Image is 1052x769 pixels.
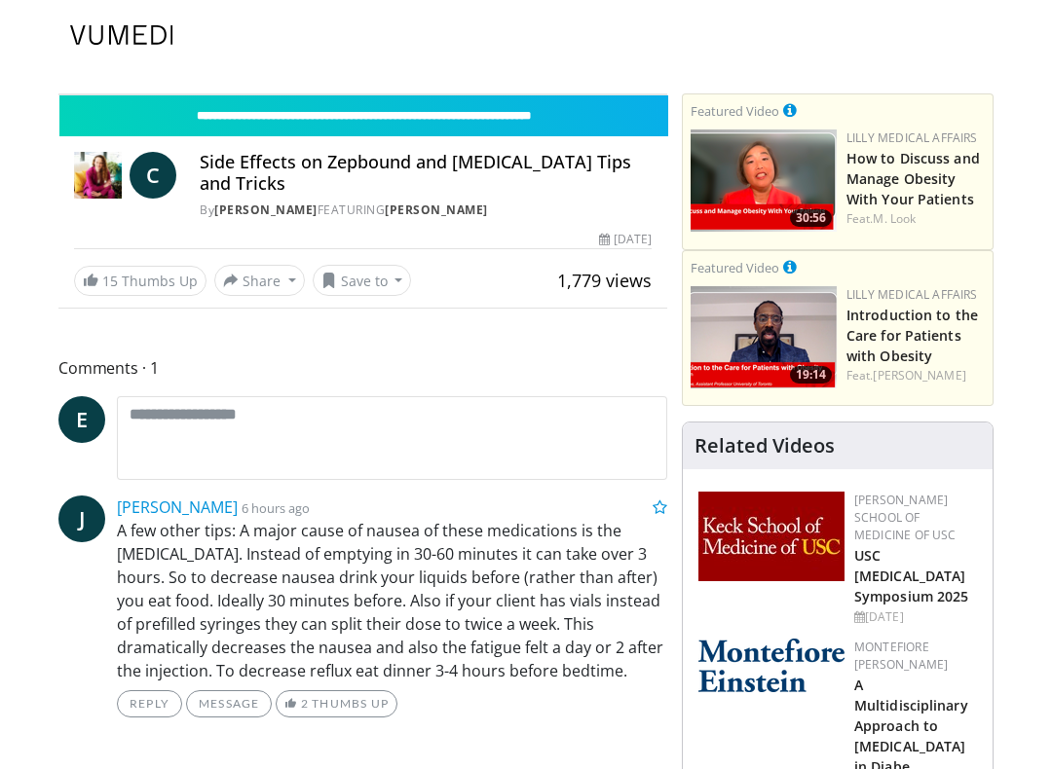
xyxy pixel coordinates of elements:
img: c98a6a29-1ea0-4bd5-8cf5-4d1e188984a7.png.150x105_q85_crop-smart_upscale.png [691,129,837,232]
small: 6 hours ago [242,499,310,517]
a: E [58,396,105,443]
span: 30:56 [790,209,832,227]
a: J [58,495,105,542]
img: Dr. Carolynn Francavilla [74,152,122,199]
img: 7b941f1f-d101-407a-8bfa-07bd47db01ba.png.150x105_q85_autocrop_double_scale_upscale_version-0.2.jpg [698,492,845,581]
a: Reply [117,690,182,717]
a: 2 Thumbs Up [276,690,397,717]
button: Save to [313,265,412,296]
a: C [130,152,176,199]
h4: Side Effects on Zepbound and [MEDICAL_DATA] Tips and Tricks [200,152,652,194]
a: [PERSON_NAME] School of Medicine of USC [854,492,957,543]
a: Introduction to the Care for Patients with Obesity [846,306,978,365]
span: 1,779 views [557,269,652,292]
a: Lilly Medical Affairs [846,129,978,146]
a: 15 Thumbs Up [74,266,207,296]
div: Feat. [846,210,985,228]
span: Comments 1 [58,355,667,381]
small: Featured Video [691,259,779,276]
a: Message [186,690,272,717]
span: 2 [301,696,309,711]
a: Montefiore [PERSON_NAME] [854,639,948,673]
a: Lilly Medical Affairs [846,286,978,303]
img: VuMedi Logo [70,25,173,45]
div: Feat. [846,367,985,384]
div: [DATE] [599,231,652,248]
span: 19:14 [790,366,832,384]
a: [PERSON_NAME] [385,201,488,218]
button: Share [214,265,305,296]
small: Featured Video [691,102,779,120]
a: M. Look [873,210,916,227]
a: How to Discuss and Manage Obesity With Your Patients [846,149,980,208]
p: A few other tips: A major cause of nausea of these medications is the [MEDICAL_DATA]. Instead of ... [117,519,667,682]
div: By FEATURING [200,201,652,219]
a: [PERSON_NAME] [873,367,965,384]
img: acc2e291-ced4-4dd5-b17b-d06994da28f3.png.150x105_q85_crop-smart_upscale.png [691,286,837,388]
a: USC [MEDICAL_DATA] Symposium 2025 [854,546,968,605]
img: b0142b4c-93a1-4b58-8f91-5265c282693c.png.150x105_q85_autocrop_double_scale_upscale_version-0.2.png [698,639,845,692]
div: [DATE] [854,608,977,626]
a: 30:56 [691,129,837,232]
h4: Related Videos [695,434,835,458]
a: [PERSON_NAME] [214,201,318,218]
span: 15 [102,272,118,290]
a: [PERSON_NAME] [117,496,238,518]
a: 19:14 [691,286,837,388]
